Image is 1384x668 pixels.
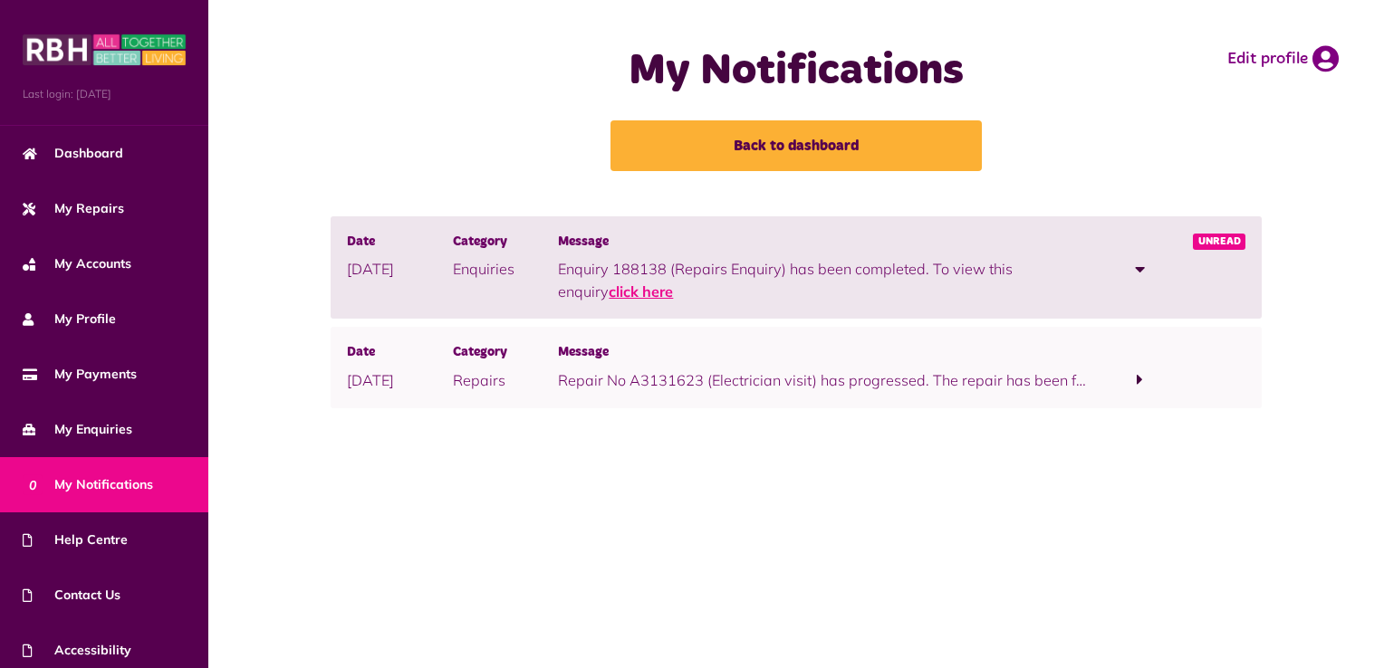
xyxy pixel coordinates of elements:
span: Category [453,233,559,253]
span: Unread [1193,234,1246,250]
span: My Payments [23,365,137,384]
a: Edit profile [1227,45,1339,72]
h1: My Notifications [521,45,1072,98]
p: Repairs [453,369,559,391]
span: Date [347,343,453,363]
span: 0 [23,474,43,494]
span: Date [347,233,453,253]
span: Last login: [DATE] [23,86,186,102]
a: click here [609,282,673,301]
span: Accessibility [23,641,131,660]
span: My Profile [23,310,116,329]
span: My Repairs [23,199,124,218]
img: MyRBH [23,32,186,68]
p: Enquiries [453,258,559,280]
p: [DATE] [347,369,453,391]
span: My Notifications [23,475,153,494]
span: Help Centre [23,530,128,549]
span: My Enquiries [23,420,132,439]
span: Contact Us [23,586,120,605]
span: My Accounts [23,254,131,273]
span: Message [558,233,1087,253]
p: [DATE] [347,258,453,280]
span: Category [453,343,559,363]
p: Enquiry 188138 (Repairs Enquiry) has been completed. To view this enquiry [558,258,1087,302]
p: Repair No A3131623 (Electrician visit) has progressed. The repair has been fully completed. To vi... [558,369,1087,391]
span: Message [558,343,1087,363]
span: Dashboard [23,144,123,163]
a: Back to dashboard [610,120,982,171]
